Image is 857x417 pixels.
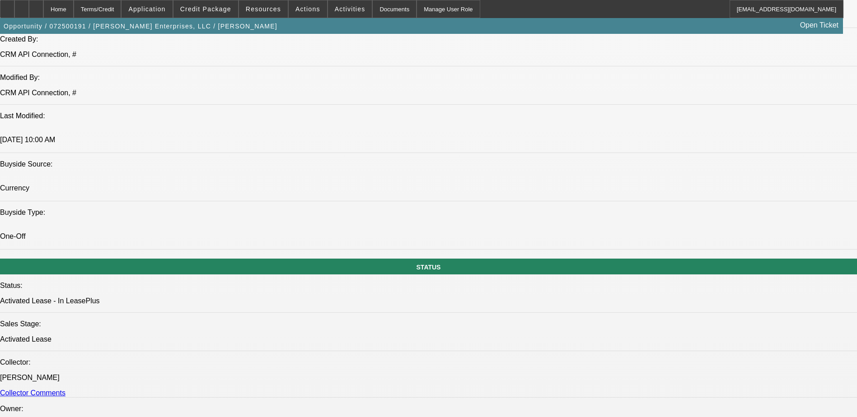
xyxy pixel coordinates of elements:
button: Activities [328,0,372,18]
span: Activities [335,5,365,13]
span: Opportunity / 072500191 / [PERSON_NAME] Enterprises, LLC / [PERSON_NAME] [4,23,277,30]
a: Open Ticket [796,18,842,33]
button: Application [122,0,172,18]
button: Credit Package [173,0,238,18]
span: Resources [246,5,281,13]
span: Application [128,5,165,13]
span: STATUS [417,264,441,271]
span: Actions [295,5,320,13]
button: Actions [289,0,327,18]
button: Resources [239,0,288,18]
span: Credit Package [180,5,231,13]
